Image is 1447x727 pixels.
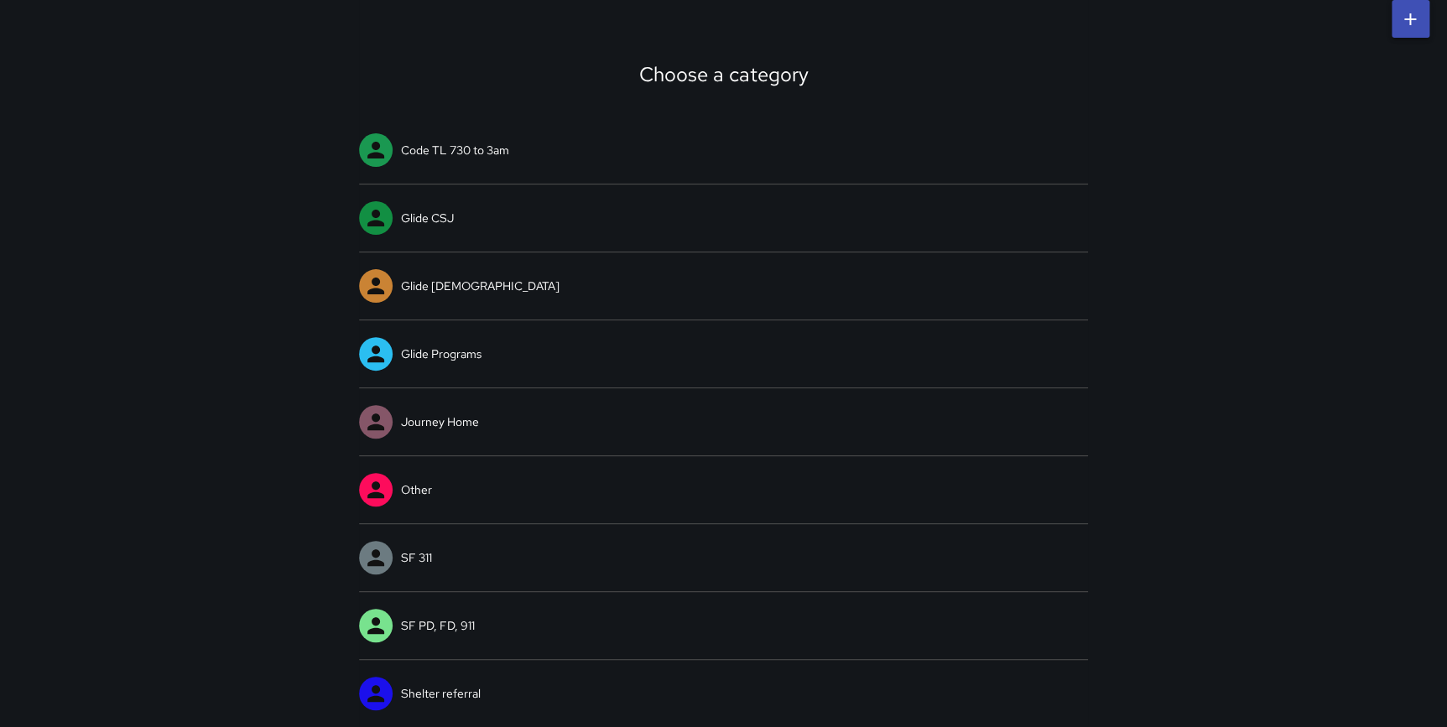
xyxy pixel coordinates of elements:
a: Glide CSJ [359,184,1088,252]
a: Shelter referral [359,660,1088,727]
a: Other [359,456,1088,523]
div: Choose a category [380,61,1067,87]
a: Journey Home [359,388,1088,455]
a: Glide Programs [359,320,1088,387]
a: SF 311 [359,524,1088,591]
a: SF PD, FD, 911 [359,592,1088,659]
a: Code TL 730 to 3am [359,117,1088,184]
a: Glide [DEMOGRAPHIC_DATA] [359,252,1088,319]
